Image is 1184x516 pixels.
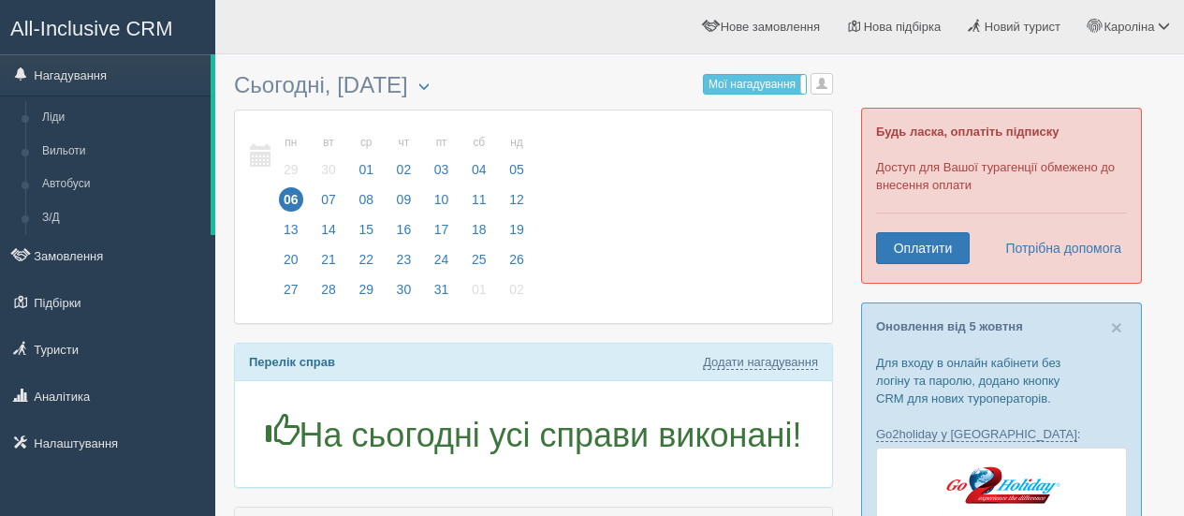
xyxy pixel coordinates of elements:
[424,125,460,189] a: пт 03
[461,189,497,219] a: 11
[424,279,460,309] a: 31
[985,20,1060,34] span: Новий турист
[316,187,341,212] span: 07
[392,277,417,302] span: 30
[876,125,1059,139] b: Будь ласка, оплатіть підписку
[424,189,460,219] a: 10
[348,125,384,189] a: ср 01
[387,249,422,279] a: 23
[1104,20,1155,34] span: Кароліна
[249,355,335,369] b: Перелік справ
[1111,317,1122,337] button: Close
[430,187,454,212] span: 10
[354,217,378,242] span: 15
[430,157,454,182] span: 03
[348,219,384,249] a: 15
[316,157,341,182] span: 30
[348,279,384,309] a: 29
[709,78,796,91] span: Мої нагадування
[387,219,422,249] a: 16
[1,1,214,52] a: All-Inclusive CRM
[1111,317,1122,338] span: ×
[387,279,422,309] a: 30
[392,217,417,242] span: 16
[703,355,818,370] a: Додати нагадування
[461,125,497,189] a: сб 04
[993,232,1122,264] a: Потрібна допомога
[461,219,497,249] a: 18
[348,189,384,219] a: 08
[392,247,417,272] span: 23
[348,249,384,279] a: 22
[467,217,491,242] span: 18
[316,247,341,272] span: 21
[499,219,530,249] a: 19
[354,135,378,151] small: ср
[10,17,173,40] span: All-Inclusive CRM
[34,135,211,169] a: Вильоти
[273,125,309,189] a: пн 29
[504,277,529,302] span: 02
[467,157,491,182] span: 04
[316,135,341,151] small: вт
[467,187,491,212] span: 11
[504,247,529,272] span: 26
[387,125,422,189] a: чт 02
[504,217,529,242] span: 19
[430,217,454,242] span: 17
[430,247,454,272] span: 24
[467,247,491,272] span: 25
[861,108,1142,284] div: Доступ для Вашої турагенції обмежено до внесення оплати
[504,187,529,212] span: 12
[876,319,1023,333] a: Оновлення від 5 жовтня
[354,187,378,212] span: 08
[279,157,303,182] span: 29
[424,249,460,279] a: 24
[392,187,417,212] span: 09
[387,189,422,219] a: 09
[876,232,970,264] a: Оплатити
[392,157,417,182] span: 02
[354,157,378,182] span: 01
[273,249,309,279] a: 20
[467,135,491,151] small: сб
[311,249,346,279] a: 21
[461,249,497,279] a: 25
[279,247,303,272] span: 20
[316,277,341,302] span: 28
[424,219,460,249] a: 17
[499,125,530,189] a: нд 05
[279,277,303,302] span: 27
[311,279,346,309] a: 28
[249,414,818,454] h1: На сьогодні усі справи виконані!
[430,135,454,151] small: пт
[499,279,530,309] a: 02
[467,277,491,302] span: 01
[273,279,309,309] a: 27
[279,135,303,151] small: пн
[234,73,833,100] h3: Сьогодні, [DATE]
[34,201,211,235] a: З/Д
[504,135,529,151] small: нд
[34,168,211,201] a: Автобуси
[316,217,341,242] span: 14
[461,279,497,309] a: 01
[279,217,303,242] span: 13
[876,425,1127,443] p: :
[273,219,309,249] a: 13
[864,20,942,34] span: Нова підбірка
[311,219,346,249] a: 14
[499,249,530,279] a: 26
[34,101,211,135] a: Ліди
[311,125,346,189] a: вт 30
[311,189,346,219] a: 07
[354,247,378,272] span: 22
[273,189,309,219] a: 06
[392,135,417,151] small: чт
[499,189,530,219] a: 12
[430,277,454,302] span: 31
[354,277,378,302] span: 29
[876,427,1077,442] a: Go2holiday у [GEOGRAPHIC_DATA]
[876,354,1127,407] p: Для входу в онлайн кабінети без логіну та паролю, додано кнопку CRM для нових туроператорів.
[279,187,303,212] span: 06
